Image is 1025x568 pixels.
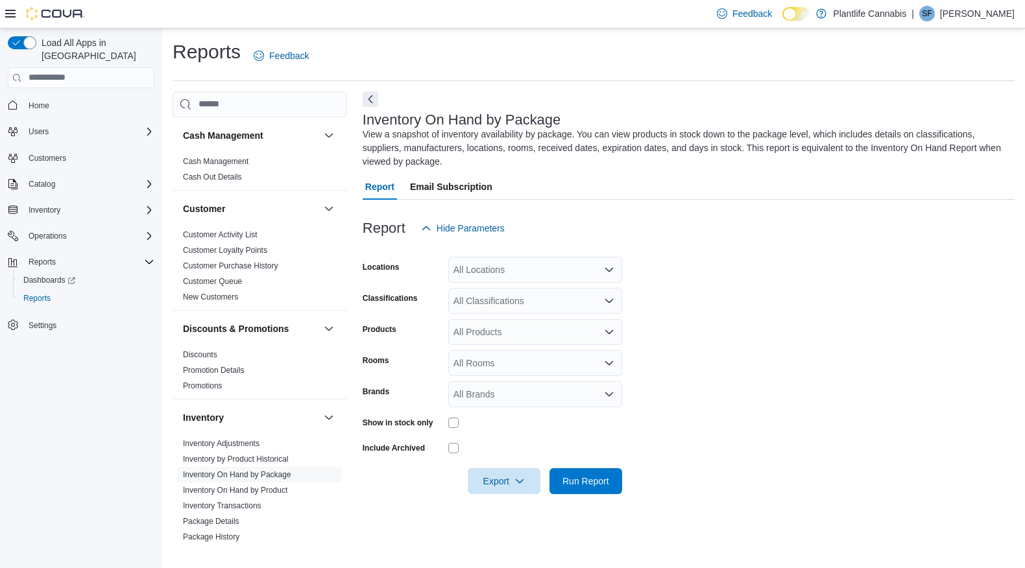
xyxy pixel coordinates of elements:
a: Home [23,98,54,113]
label: Rooms [363,355,389,366]
button: Discounts & Promotions [183,322,319,335]
span: Reports [23,254,154,270]
span: Settings [29,320,56,331]
div: Sean Fisher [919,6,935,21]
button: Inventory [183,411,319,424]
label: Classifications [363,293,418,303]
button: Operations [23,228,72,244]
span: Users [29,126,49,137]
button: Inventory [23,202,66,218]
span: Customer Activity List [183,230,258,240]
p: [PERSON_NAME] [940,6,1015,21]
div: Customer [173,227,347,310]
span: Users [23,124,154,139]
button: Cash Management [183,129,319,142]
button: Customers [3,148,160,167]
h3: Cash Management [183,129,263,142]
div: Discounts & Promotions [173,347,347,399]
span: Inventory Transactions [183,501,261,511]
button: Open list of options [604,389,614,399]
button: Home [3,96,160,115]
a: Settings [23,318,62,333]
button: Cash Management [321,128,337,143]
p: Plantlife Cannabis [833,6,906,21]
button: Customer [321,201,337,217]
a: Inventory On Hand by Package [183,470,291,479]
a: Feedback [248,43,314,69]
button: Users [3,123,160,141]
a: Inventory Transactions [183,501,261,510]
span: Package History [183,532,239,542]
span: New Customers [183,292,238,302]
h1: Reports [173,39,241,65]
span: SF [922,6,932,21]
h3: Discounts & Promotions [183,322,289,335]
a: Cash Out Details [183,172,242,182]
span: Export [476,468,533,494]
span: Cash Out Details [183,172,242,182]
button: Hide Parameters [416,215,510,241]
span: Customers [23,150,154,166]
div: View a snapshot of inventory availability by package. You can view products in stock down to the ... [363,128,1008,169]
a: Customer Loyalty Points [183,246,267,255]
a: Discounts [183,350,217,359]
span: Promotion Details [183,365,245,375]
label: Include Archived [363,443,425,453]
img: Cova [26,7,84,20]
input: Dark Mode [782,7,810,21]
a: Reports [18,290,56,306]
span: Hide Parameters [437,222,505,235]
a: Customer Queue [183,277,242,286]
span: Inventory [23,202,154,218]
span: Promotions [183,381,223,391]
label: Show in stock only [363,418,433,428]
span: Reports [29,257,56,267]
span: Settings [23,316,154,333]
button: Open list of options [604,265,614,275]
span: Inventory by Product Historical [183,454,289,464]
span: Inventory [29,205,60,215]
span: Catalog [23,176,154,192]
button: Export [468,468,540,494]
button: Inventory [321,410,337,425]
a: Dashboards [13,271,160,289]
label: Brands [363,386,389,397]
a: Promotions [183,381,223,390]
button: Catalog [3,175,160,193]
button: Reports [13,289,160,307]
span: Cash Management [183,156,248,167]
span: Reports [18,290,154,306]
button: Users [23,124,54,139]
a: Cash Management [183,157,248,166]
span: Feedback [269,49,309,62]
button: Catalog [23,176,60,192]
a: Inventory by Product Historical [183,455,289,464]
h3: Report [363,220,405,236]
button: Open list of options [604,296,614,306]
a: Dashboards [18,272,80,288]
span: Reports [23,293,51,303]
a: Feedback [712,1,777,27]
button: Run Report [549,468,622,494]
a: New Customers [183,292,238,302]
span: Customer Loyalty Points [183,245,267,255]
button: Open list of options [604,327,614,337]
button: Next [363,91,378,107]
nav: Complex example [8,91,154,368]
button: Discounts & Promotions [321,321,337,337]
span: Dashboards [23,275,75,285]
a: Customer Activity List [183,230,258,239]
button: Open list of options [604,358,614,368]
span: Load All Apps in [GEOGRAPHIC_DATA] [36,36,154,62]
button: Settings [3,315,160,334]
span: Customer Purchase History [183,261,278,271]
a: Inventory Adjustments [183,439,259,448]
button: Reports [3,253,160,271]
span: Operations [23,228,154,244]
span: Customer Queue [183,276,242,287]
label: Locations [363,262,400,272]
span: Email Subscription [410,174,492,200]
h3: Inventory [183,411,224,424]
a: Promotion Details [183,366,245,375]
